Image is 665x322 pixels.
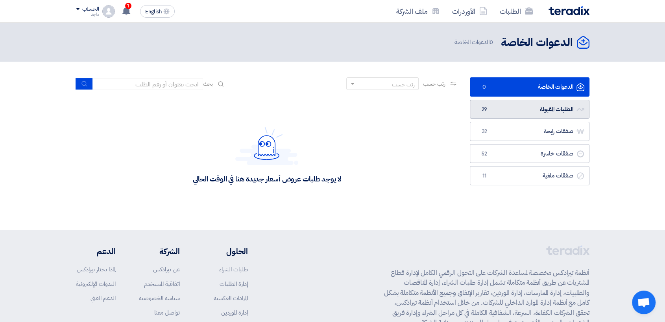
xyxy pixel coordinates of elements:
a: الدعوات الخاصة0 [470,77,589,97]
a: إدارة الطلبات [220,280,248,288]
a: المزادات العكسية [214,294,248,302]
span: 11 [480,172,489,180]
a: الطلبات المقبولة29 [470,100,589,119]
a: الندوات الإلكترونية [76,280,116,288]
span: بحث [203,80,213,88]
span: 0 [490,38,493,46]
a: إدارة الموردين [221,308,248,317]
a: الطلبات [493,2,539,20]
a: الدعم الفني [91,294,116,302]
span: English [145,9,162,15]
span: 1 [125,3,131,9]
div: Open chat [632,291,656,314]
img: Hello [235,127,298,165]
input: ابحث بعنوان أو رقم الطلب [93,78,203,90]
span: 0 [480,83,489,91]
div: ماجد [76,12,99,16]
span: 32 [480,128,489,135]
div: الحساب [82,6,99,13]
span: رتب حسب [423,80,445,88]
a: اتفاقية المستخدم [144,280,180,288]
a: صفقات رابحة32 [470,122,589,141]
button: English [140,5,175,18]
a: طلبات الشراء [219,265,248,274]
span: 52 [480,150,489,158]
a: صفقات خاسرة52 [470,144,589,163]
li: الدعم [76,245,116,257]
img: Teradix logo [549,6,589,15]
a: سياسة الخصوصية [139,294,180,302]
div: رتب حسب [392,80,414,89]
a: تواصل معنا [154,308,180,317]
li: الشركة [139,245,180,257]
span: 29 [480,106,489,113]
a: لماذا تختار تيرادكس [77,265,116,274]
h2: الدعوات الخاصة [501,35,573,50]
div: لا يوجد طلبات عروض أسعار جديدة هنا في الوقت الحالي [192,174,341,183]
a: صفقات ملغية11 [470,166,589,185]
a: عن تيرادكس [153,265,180,274]
a: الأوردرات [446,2,493,20]
span: الدعوات الخاصة [454,38,495,47]
img: profile_test.png [102,5,115,18]
a: ملف الشركة [390,2,446,20]
li: الحلول [203,245,248,257]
